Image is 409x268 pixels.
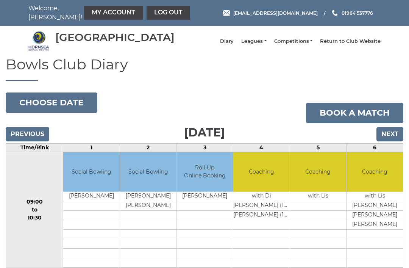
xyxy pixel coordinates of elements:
span: [EMAIL_ADDRESS][DOMAIN_NAME] [233,10,318,16]
td: [PERSON_NAME] [347,211,403,220]
nav: Welcome, [PERSON_NAME]! [28,4,169,22]
td: Social Bowling [120,152,176,192]
a: Log out [147,6,190,20]
td: [PERSON_NAME] [347,201,403,211]
input: Next [376,127,403,141]
td: with Lis [347,192,403,201]
td: 3 [176,143,233,152]
td: Coaching [347,152,403,192]
td: [PERSON_NAME] [63,192,120,201]
button: Choose date [6,92,97,113]
td: Time/Rink [6,143,63,152]
a: Diary [220,38,234,45]
td: [PERSON_NAME] [347,220,403,230]
a: Email [EMAIL_ADDRESS][DOMAIN_NAME] [223,9,318,17]
td: [PERSON_NAME] [176,192,233,201]
td: 1 [63,143,120,152]
a: Book a match [306,103,403,123]
td: [PERSON_NAME] [120,192,176,201]
img: Hornsea Bowls Centre [28,31,49,52]
td: 6 [347,143,403,152]
td: Roll Up Online Booking [176,152,233,192]
td: with Lis [290,192,347,201]
a: Phone us 01964 537776 [331,9,373,17]
td: with Di [233,192,290,201]
td: 09:00 to 10:30 [6,152,63,268]
td: 2 [120,143,176,152]
a: Competitions [274,38,312,45]
a: Return to Club Website [320,38,381,45]
div: [GEOGRAPHIC_DATA] [55,31,175,43]
td: Coaching [290,152,347,192]
td: 5 [290,143,347,152]
img: Phone us [332,10,337,16]
h1: Bowls Club Diary [6,56,403,81]
td: [PERSON_NAME] (1st Lesson) [233,211,290,220]
td: [PERSON_NAME] (1st Lesson) [233,201,290,211]
input: Previous [6,127,49,141]
a: Leagues [241,38,266,45]
td: Coaching [233,152,290,192]
img: Email [223,10,230,16]
td: 4 [233,143,290,152]
a: My Account [84,6,143,20]
td: [PERSON_NAME] [120,201,176,211]
span: 01964 537776 [342,10,373,16]
td: Social Bowling [63,152,120,192]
